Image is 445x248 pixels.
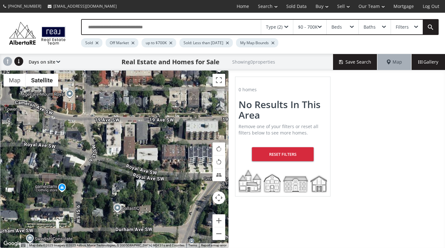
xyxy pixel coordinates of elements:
h1: Real Estate and Homes for Sale [122,58,219,66]
button: Zoom out [212,227,225,240]
span: Map data ©2025 Imagery ©2025 Airbus, Maxar Technologies, S. [GEOGRAPHIC_DATA] MD€31s and Counties [29,244,184,247]
a: 0 homesNo Results In This AreaRemove one of your filters or reset all filters below to see more h... [229,70,337,203]
button: Save Search [333,54,378,70]
button: Toggle fullscreen view [212,74,225,86]
div: Beds [331,25,342,29]
div: Days on site [25,54,60,70]
span: Map [387,59,402,65]
button: Map camera controls [212,191,225,204]
button: Show street map [3,74,26,86]
h2: No Results In This Area [239,99,327,120]
div: My Map Bounds [236,38,278,47]
h2: Showing 0 properties [232,59,275,64]
a: Report a map error [201,244,226,247]
button: Tilt map [212,169,225,181]
span: [PHONE_NUMBER] [8,3,41,9]
a: Terms [188,244,197,247]
span: Remove one of your filters or reset all filters below to see more homes. [239,123,318,136]
div: Gallery [411,54,445,70]
div: Baths [364,25,376,29]
span: [EMAIL_ADDRESS][DOMAIN_NAME] [53,3,117,9]
div: Reset Filters [252,147,314,161]
button: Zoom in [212,214,225,227]
a: [EMAIL_ADDRESS][DOMAIN_NAME] [45,0,120,12]
a: Open this area in Google Maps (opens a new window) [2,239,23,248]
div: Filters [396,25,409,29]
div: Map [378,54,411,70]
span: Gallery [418,59,438,65]
span: 0 homes [239,86,257,93]
div: Sold [81,38,102,47]
img: Logo [6,20,68,46]
div: Sold: Less than [DATE] [179,38,233,47]
button: Keyboard shortcuts [21,243,25,248]
button: Rotate map clockwise [212,142,225,155]
div: Type (2) [266,25,282,29]
button: Rotate map counterclockwise [212,155,225,168]
div: up to $700K [142,38,176,47]
img: Google [2,239,23,248]
button: Show satellite imagery [26,74,58,86]
div: Off Market [106,38,138,47]
div: $0 - 700K [298,25,318,29]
